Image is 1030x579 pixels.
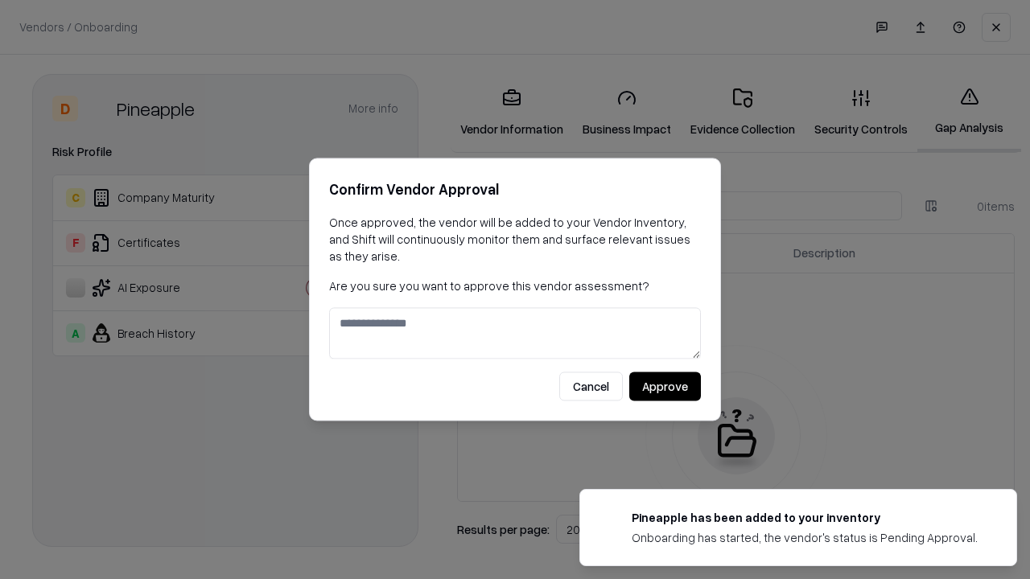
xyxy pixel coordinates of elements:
p: Once approved, the vendor will be added to your Vendor Inventory, and Shift will continuously mon... [329,214,701,265]
div: Onboarding has started, the vendor's status is Pending Approval. [632,529,978,546]
button: Cancel [559,372,623,401]
p: Are you sure you want to approve this vendor assessment? [329,277,701,294]
h2: Confirm Vendor Approval [329,178,701,201]
div: Pineapple has been added to your inventory [632,509,978,526]
button: Approve [629,372,701,401]
img: pineappleenergy.com [599,509,619,528]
